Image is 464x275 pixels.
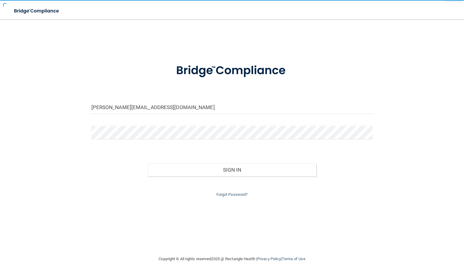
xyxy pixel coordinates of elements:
div: Copyright © All rights reserved 2025 @ Rectangle Health | | [122,249,343,269]
a: Privacy Policy [257,257,281,261]
a: Terms of Use [282,257,305,261]
img: bridge_compliance_login_screen.278c3ca4.svg [9,5,65,17]
iframe: Drift Widget Chat Controller [434,233,457,256]
img: bridge_compliance_login_screen.278c3ca4.svg [164,56,300,86]
button: Sign In [148,163,317,176]
a: Forgot Password? [216,192,248,197]
input: Email [91,100,373,114]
